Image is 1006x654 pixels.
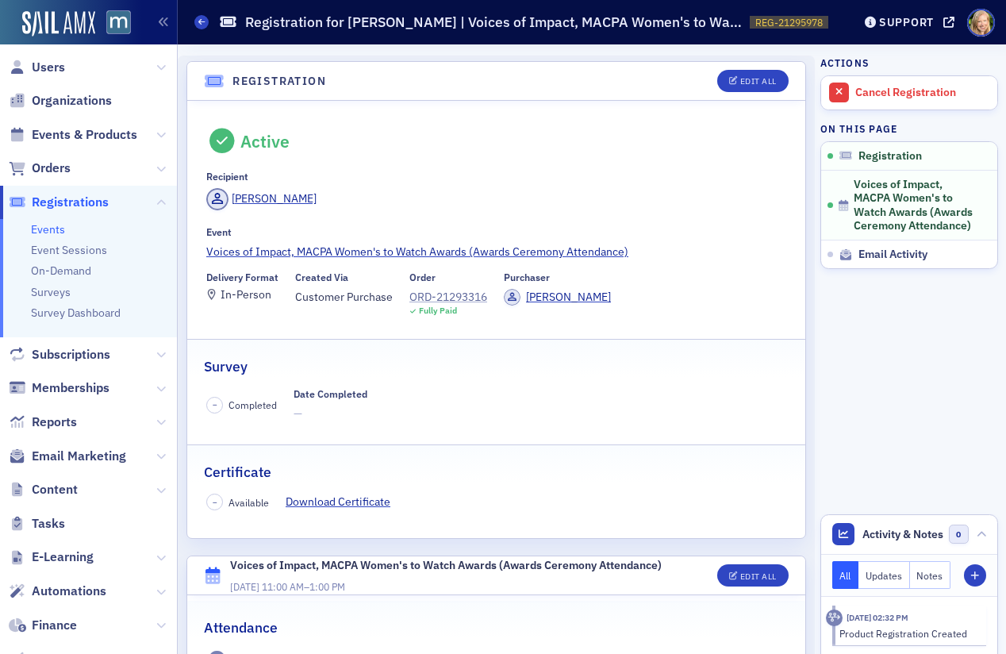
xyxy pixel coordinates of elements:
[9,194,109,211] a: Registrations
[717,564,789,587] button: Edit All
[32,379,109,397] span: Memberships
[9,481,78,498] a: Content
[854,178,976,233] span: Voices of Impact, MACPA Women's to Watch Awards (Awards Ceremony Attendance)
[286,494,402,510] a: Download Certificate
[228,398,277,412] span: Completed
[295,271,348,283] div: Created Via
[240,131,290,152] div: Active
[9,379,109,397] a: Memberships
[32,448,126,465] span: Email Marketing
[9,160,71,177] a: Orders
[9,583,106,600] a: Automations
[31,264,91,278] a: On-Demand
[717,70,789,92] button: Edit All
[504,289,611,306] a: [PERSON_NAME]
[32,617,77,634] span: Finance
[22,11,95,37] img: SailAMX
[95,10,131,37] a: View Homepage
[879,15,934,29] div: Support
[409,289,487,306] a: ORD-21293316
[967,9,995,37] span: Profile
[9,126,137,144] a: Events & Products
[32,194,109,211] span: Registrations
[206,271,278,283] div: Delivery Format
[213,399,217,410] span: –
[32,126,137,144] span: Events & Products
[839,626,975,641] div: Product Registration Created
[32,59,65,76] span: Users
[204,617,278,638] h2: Attendance
[9,92,112,110] a: Organizations
[232,73,326,90] h4: Registration
[820,56,870,70] h4: Actions
[230,557,662,574] div: Voices of Impact, MACPA Women's to Watch Awards (Awards Ceremony Attendance)
[755,16,823,29] span: REG-21295978
[213,497,217,508] span: –
[31,222,65,237] a: Events
[740,77,777,86] div: Edit All
[949,525,969,544] span: 0
[832,561,859,589] button: All
[526,289,611,306] div: [PERSON_NAME]
[740,572,777,581] div: Edit All
[106,10,131,35] img: SailAMX
[858,248,927,262] span: Email Activity
[221,290,271,299] div: In-Person
[862,526,943,543] span: Activity & Notes
[847,612,908,623] time: 9/4/2025 02:32 PM
[855,86,989,100] div: Cancel Registration
[32,346,110,364] span: Subscriptions
[32,414,77,431] span: Reports
[232,190,317,207] div: [PERSON_NAME]
[32,481,78,498] span: Content
[9,448,126,465] a: Email Marketing
[295,289,393,306] span: Customer Purchase
[230,580,345,593] span: –
[31,306,121,320] a: Survey Dashboard
[294,388,367,400] div: Date Completed
[9,548,94,566] a: E-Learning
[820,121,998,136] h4: On this page
[31,243,107,257] a: Event Sessions
[228,495,269,510] span: Available
[910,561,951,589] button: Notes
[206,226,232,238] div: Event
[419,306,457,316] div: Fully Paid
[206,171,248,183] div: Recipient
[230,580,259,593] span: [DATE]
[204,356,248,377] h2: Survey
[9,515,65,533] a: Tasks
[858,149,922,163] span: Registration
[32,583,106,600] span: Automations
[32,160,71,177] span: Orders
[409,271,436,283] div: Order
[32,515,65,533] span: Tasks
[32,548,94,566] span: E-Learning
[31,285,71,299] a: Surveys
[9,346,110,364] a: Subscriptions
[9,59,65,76] a: Users
[821,76,997,110] a: Cancel Registration
[9,414,77,431] a: Reports
[858,561,910,589] button: Updates
[206,188,317,210] a: [PERSON_NAME]
[504,271,550,283] div: Purchaser
[826,610,843,626] div: Activity
[309,580,345,593] time: 1:00 PM
[206,244,786,260] a: Voices of Impact, MACPA Women's to Watch Awards (Awards Ceremony Attendance)
[294,406,367,422] span: —
[262,580,304,593] time: 11:00 AM
[245,13,742,32] h1: Registration for [PERSON_NAME] | Voices of Impact, MACPA Women's to Watch Awards (Awards Ceremony...
[32,92,112,110] span: Organizations
[204,462,271,483] h2: Certificate
[9,617,77,634] a: Finance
